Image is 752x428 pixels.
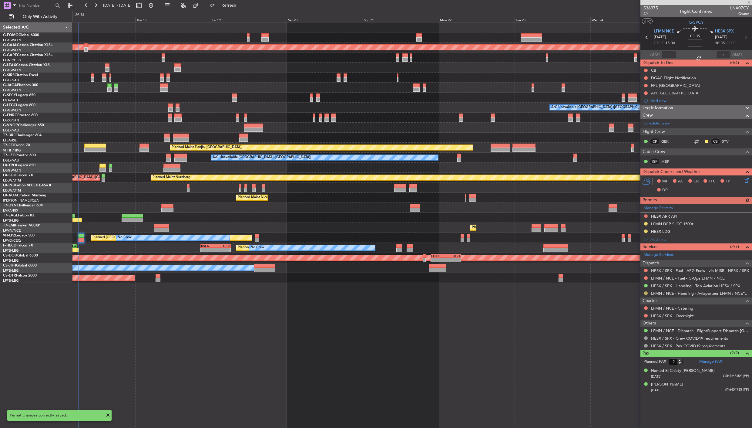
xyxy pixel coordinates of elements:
[643,11,658,16] span: 2/4
[651,328,749,333] a: LFMN / NCE - Dispatch - FlightSupport Dispatch [GEOGRAPHIC_DATA]
[103,3,132,8] span: [DATE] - [DATE]
[643,59,673,66] span: Dispatch To-Dos
[722,139,736,144] a: STV
[3,224,40,227] a: T7-EMIHawker 900XP
[3,164,35,167] a: LX-TROLegacy 650
[515,17,590,22] div: Tue 23
[3,174,33,177] a: LX-GBHFalcon 7X
[3,93,35,97] a: G-SPCYLegacy 650
[18,1,53,10] input: Trip Number
[153,173,190,182] div: Planned Maint Nurnberg
[643,112,653,119] span: Crew
[3,88,21,93] a: EGGW/LTN
[732,52,742,58] span: ALDT
[3,164,16,167] span: LX-TRO
[3,108,21,113] a: EGGW/LTN
[693,178,699,185] span: CR
[726,40,736,46] span: ELDT
[3,114,38,117] a: G-ENRGPraetor 600
[3,244,16,247] span: F-HECD
[650,158,660,165] div: ISP
[651,90,700,96] div: API [GEOGRAPHIC_DATA]
[650,52,660,58] span: ATOT
[715,29,734,35] span: HESX SPX
[3,124,18,127] span: G-VNOR
[643,121,670,127] a: Schedule Crew
[651,68,656,73] div: CB
[643,359,666,365] label: Planned PAX
[3,138,17,143] a: LTBA/ISL
[651,343,725,348] a: HESX / SPX - Pax COVID19 requirements
[439,17,515,22] div: Mon 22
[201,244,216,248] div: KSEA
[643,148,665,155] span: Cabin Crew
[216,248,230,252] div: -
[715,40,725,46] span: 18:35
[651,276,725,281] a: LFMN / NCE - Fuel - G-Ops LFMN / NCE
[730,5,749,11] span: LNX07CY
[3,98,19,103] a: LGAV/ATH
[715,34,727,40] span: [DATE]
[3,234,35,237] a: 9H-LPZLegacy 500
[643,260,659,267] span: Dispatch
[643,350,649,357] span: Pax
[3,104,35,107] a: G-LEGCLegacy 600
[3,53,17,57] span: G-GARE
[216,3,242,8] span: Refresh
[3,93,16,97] span: G-SPCY
[16,15,64,19] span: Only With Activity
[3,184,15,187] span: LX-INB
[238,243,333,252] div: Planned Maint [GEOGRAPHIC_DATA] ([GEOGRAPHIC_DATA])
[3,73,15,77] span: G-SIRS
[651,374,661,379] span: [DATE]
[3,114,17,117] span: G-ENRG
[472,223,530,232] div: Planned Maint [GEOGRAPHIC_DATA]
[3,178,21,183] a: EDLW/DTM
[3,154,36,157] a: T7-LZZIPraetor 600
[662,178,668,185] span: MF
[3,218,19,223] a: LFPB/LBG
[3,128,19,133] a: EGLF/FAB
[643,320,656,327] span: Others
[643,243,658,250] span: Services
[3,238,21,243] a: LFMD/CEQ
[650,98,749,103] div: Add new
[207,1,243,10] button: Refresh
[3,78,19,83] a: EGLF/FAB
[3,268,19,273] a: LFPB/LBG
[699,359,722,365] a: Manage PAX
[3,214,18,217] span: T7-EAGL
[662,187,668,193] span: DP
[651,306,693,311] a: LFMN / NCE - Catering
[3,234,15,237] span: 9H-LPZ
[689,19,704,25] span: G-SPCY
[650,138,660,145] div: CP
[709,178,716,185] span: FFC
[3,144,30,147] a: T7-FFIFalcon 7X
[3,48,21,53] a: EGGW/LTN
[446,254,461,258] div: HTZA
[651,83,700,88] div: FPL [GEOGRAPHIC_DATA]
[651,268,749,273] a: HESX / SPX - Fuel - AEG Fuels - via MISR - HESX / SPX
[3,194,46,197] a: LX-AOACitation Mustang
[135,17,211,22] div: Thu 18
[3,73,38,77] a: G-SIRSCitation Excel
[3,274,16,277] span: CS-DTR
[3,38,21,42] a: EGGW/LTN
[59,17,135,22] div: Wed 17
[7,12,66,22] button: Only With Activity
[3,83,38,87] a: G-JAGAPhenom 300
[3,198,39,203] a: [PERSON_NAME]/QSA
[3,278,19,283] a: LFPB/LBG
[3,204,43,207] a: T7-DYNChallenger 604
[3,63,50,67] a: G-LEAXCessna Citation XLS
[643,252,674,258] a: Manage Services
[651,336,728,341] a: HESX / SPX - Crew COVID19 requirements
[651,382,683,388] div: [PERSON_NAME]
[3,184,51,187] a: LX-INBFalcon 900EX EASy II
[3,33,39,37] a: G-FOMOGlobal 6000
[3,104,16,107] span: G-LEGC
[730,350,739,356] span: (2/2)
[643,105,673,112] span: Leg Information
[3,254,38,257] a: CS-DOUGlobal 6500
